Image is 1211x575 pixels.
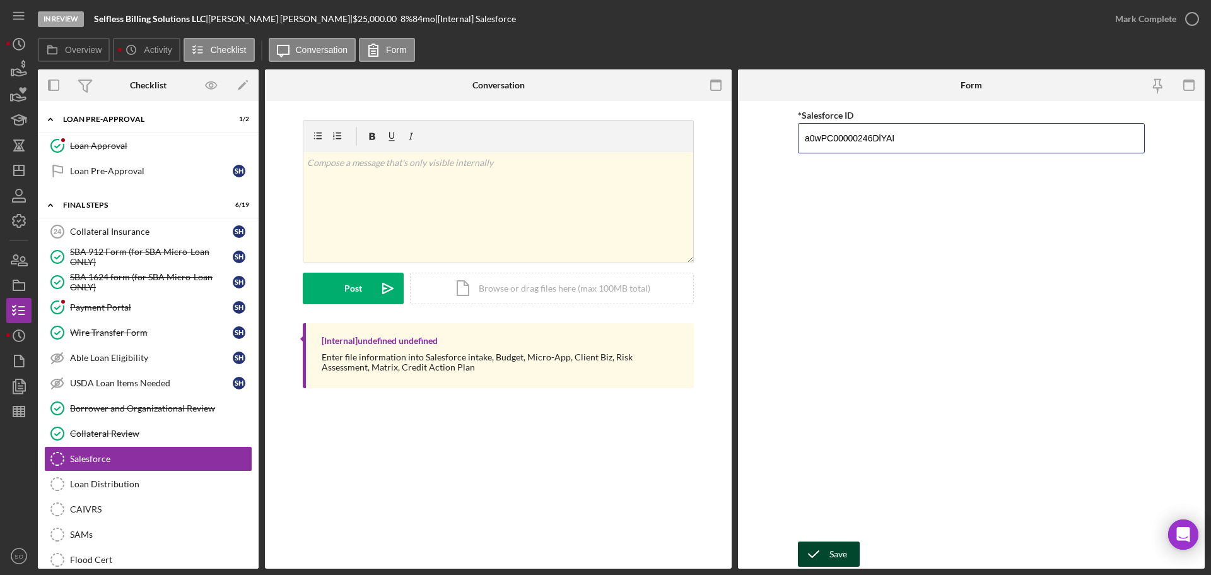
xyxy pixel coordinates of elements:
[44,446,252,471] a: Salesforce
[44,421,252,446] a: Collateral Review
[386,45,407,55] label: Form
[94,14,208,24] div: |
[15,553,23,560] text: SO
[303,273,404,304] button: Post
[70,328,233,338] div: Wire Transfer Form
[344,273,362,304] div: Post
[70,530,252,540] div: SAMs
[44,497,252,522] a: CAIVRS
[70,302,233,312] div: Payment Portal
[44,158,252,184] a: Loan Pre-ApprovalSH
[70,378,233,388] div: USDA Loan Items Needed
[70,555,252,565] div: Flood Cert
[144,45,172,55] label: Activity
[226,116,249,123] div: 1 / 2
[233,165,245,177] div: S H
[269,38,356,62] button: Conversation
[211,45,247,55] label: Checklist
[44,219,252,244] a: 24Collateral InsuranceSH
[1103,6,1205,32] button: Mark Complete
[70,272,233,292] div: SBA 1624 form (for SBA Micro-Loan ONLY)
[44,295,252,320] a: Payment PortalSH
[412,14,435,24] div: 84 mo
[65,45,102,55] label: Overview
[6,543,32,569] button: SO
[70,247,233,267] div: SBA 912 Form (for SBA Micro-Loan ONLY)
[44,522,252,547] a: SAMs
[472,80,525,90] div: Conversation
[233,377,245,389] div: S H
[130,80,167,90] div: Checklist
[113,38,180,62] button: Activity
[70,403,252,413] div: Borrower and Organizational Review
[70,429,252,439] div: Collateral Review
[94,13,206,24] b: Selfless Billing Solutions LLC
[401,14,412,24] div: 8 %
[353,14,401,24] div: $25,000.00
[44,471,252,497] a: Loan Distribution
[70,166,233,176] div: Loan Pre-Approval
[38,11,84,27] div: In Review
[38,38,110,62] button: Overview
[322,352,681,372] div: Enter file information into Salesforce intake, Budget, Micro-App, Client Biz, Risk Assessment, Ma...
[44,396,252,421] a: Borrower and Organizational Review
[1115,6,1176,32] div: Mark Complete
[233,225,245,238] div: S H
[70,353,233,363] div: Able Loan Eligibility
[233,276,245,288] div: S H
[44,244,252,270] a: SBA 912 Form (for SBA Micro-Loan ONLY)SH
[70,227,233,237] div: Collateral Insurance
[226,201,249,209] div: 6 / 19
[798,110,853,121] label: *Salesforce ID
[44,270,252,295] a: SBA 1624 form (for SBA Micro-Loan ONLY)SH
[435,14,516,24] div: | [Internal] Salesforce
[798,542,860,567] button: Save
[322,336,438,346] div: [Internal] undefined undefined
[54,228,62,235] tspan: 24
[44,345,252,370] a: Able Loan EligibilitySH
[233,352,245,364] div: S H
[44,320,252,345] a: Wire Transfer FormSH
[44,133,252,158] a: Loan Approval
[1168,519,1198,550] div: Open Intercom Messenger
[70,141,252,151] div: Loan Approval
[961,80,982,90] div: Form
[184,38,255,62] button: Checklist
[296,45,348,55] label: Conversation
[70,504,252,514] div: CAIVRS
[208,14,353,24] div: [PERSON_NAME] [PERSON_NAME] |
[233,301,245,314] div: S H
[70,479,252,489] div: Loan Distribution
[233,251,245,263] div: S H
[70,454,252,464] div: Salesforce
[233,326,245,339] div: S H
[359,38,415,62] button: Form
[63,116,218,123] div: LOAN PRE-APPROVAL
[44,370,252,396] a: USDA Loan Items NeededSH
[44,547,252,572] a: Flood Cert
[63,201,218,209] div: FINAL STEPS
[829,542,847,567] div: Save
